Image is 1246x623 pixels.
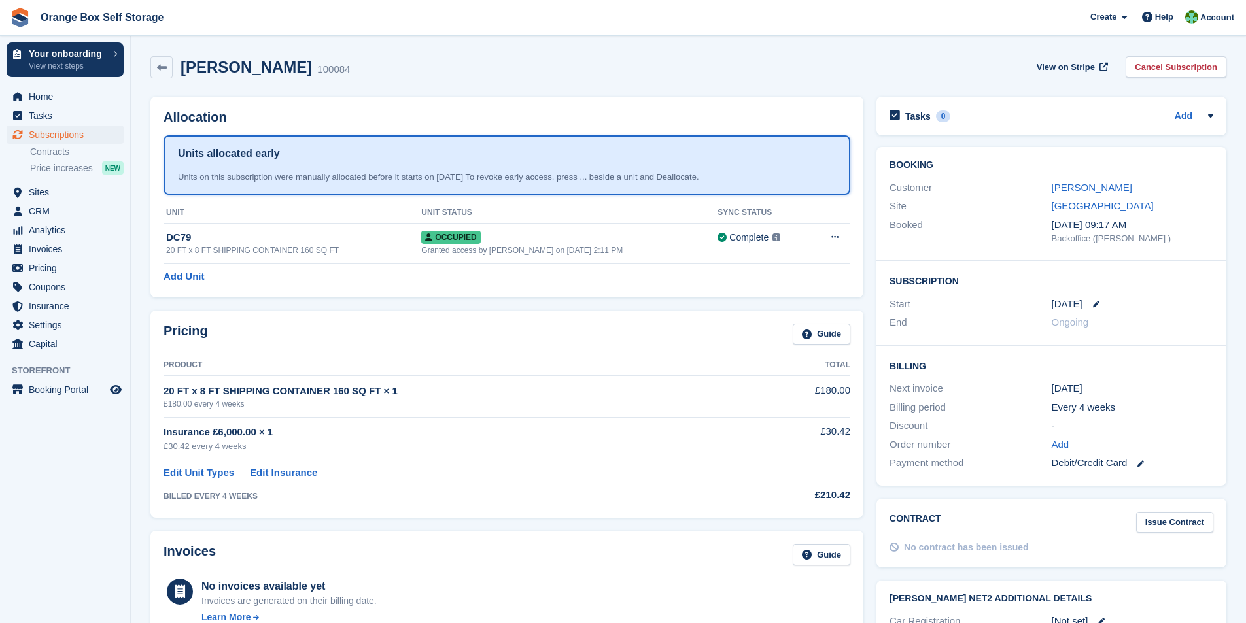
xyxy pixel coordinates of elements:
span: Booking Portal [29,380,107,399]
h2: [PERSON_NAME] Net2 Additional Details [890,594,1213,604]
a: menu [7,126,124,144]
span: Ongoing [1052,316,1089,328]
a: Guide [793,544,850,565]
span: Storefront [12,364,130,377]
span: Pricing [29,259,107,277]
td: £180.00 [760,376,850,417]
span: Analytics [29,221,107,239]
img: icon-info-grey-7440780725fd019a000dd9b08b2336e03edf1995a4989e88bcd33f0948082b44.svg [772,233,780,241]
th: Unit [164,203,421,224]
img: Binder Bhardwaj [1185,10,1198,24]
span: Sites [29,183,107,201]
h2: Booking [890,160,1213,171]
a: menu [7,380,124,399]
td: £30.42 [760,417,850,460]
div: 0 [936,110,951,122]
div: [DATE] 09:17 AM [1052,218,1213,233]
span: Insurance [29,297,107,315]
a: menu [7,335,124,353]
a: Add [1175,109,1192,124]
div: Discount [890,418,1051,433]
div: 20 FT x 8 FT SHIPPING CONTAINER 160 SQ FT [166,244,421,256]
div: 20 FT x 8 FT SHIPPING CONTAINER 160 SQ FT × 1 [164,384,760,399]
h1: Units allocated early [178,146,280,161]
div: Customer [890,180,1051,195]
span: Settings [29,316,107,334]
a: menu [7,297,124,315]
div: Debit/Credit Card [1052,456,1213,471]
h2: [PERSON_NAME] [181,58,312,76]
a: [PERSON_NAME] [1052,182,1132,193]
span: Occupied [421,231,480,244]
a: Preview store [108,382,124,397]
div: Units on this subscription were manually allocated before it starts on [DATE] To revoke early acc... [178,171,836,184]
th: Product [164,355,760,376]
span: View on Stripe [1037,61,1095,74]
p: View next steps [29,60,107,72]
th: Sync Status [718,203,810,224]
div: Site [890,199,1051,214]
a: menu [7,202,124,220]
a: Orange Box Self Storage [35,7,169,28]
div: Order number [890,437,1051,452]
span: Capital [29,335,107,353]
h2: Allocation [164,110,850,125]
div: Payment method [890,456,1051,471]
h2: Tasks [905,110,931,122]
a: Issue Contract [1136,512,1213,533]
a: menu [7,259,124,277]
time: 2025-08-31 23:00:00 UTC [1052,297,1082,312]
div: Every 4 weeks [1052,400,1213,415]
div: 100084 [317,62,350,77]
div: Granted access by [PERSON_NAME] on [DATE] 2:11 PM [421,244,718,256]
div: BILLED EVERY 4 WEEKS [164,490,760,502]
div: Insurance £6,000.00 × 1 [164,425,760,440]
a: Edit Unit Types [164,465,234,480]
h2: Contract [890,512,941,533]
a: Add Unit [164,269,204,284]
div: £30.42 every 4 weeks [164,440,760,453]
div: Complete [729,231,769,244]
span: Price increases [30,162,93,175]
div: Backoffice ([PERSON_NAME] ) [1052,232,1213,245]
div: Start [890,297,1051,312]
div: £210.42 [760,488,850,503]
a: menu [7,278,124,296]
img: stora-icon-8386f47178a22dfd0bd8f6a31ec36ba5ce8667c1dd55bd0f319d3a0aa187defe.svg [10,8,30,27]
a: menu [7,88,124,106]
div: Billing period [890,400,1051,415]
div: DC79 [166,230,421,245]
a: View on Stripe [1031,56,1111,78]
a: Price increases NEW [30,161,124,175]
a: [GEOGRAPHIC_DATA] [1052,200,1154,211]
a: Add [1052,437,1069,452]
th: Total [760,355,850,376]
span: Tasks [29,107,107,125]
div: £180.00 every 4 weeks [164,398,760,410]
th: Unit Status [421,203,718,224]
a: Edit Insurance [250,465,317,480]
span: Invoices [29,240,107,258]
div: NEW [102,161,124,175]
a: menu [7,240,124,258]
a: menu [7,316,124,334]
span: CRM [29,202,107,220]
span: Help [1155,10,1173,24]
p: Your onboarding [29,49,107,58]
h2: Subscription [890,274,1213,287]
a: Contracts [30,146,124,158]
a: Your onboarding View next steps [7,42,124,77]
div: Booked [890,218,1051,245]
a: Cancel Subscription [1126,56,1226,78]
a: Guide [793,324,850,345]
h2: Pricing [164,324,208,345]
div: Invoices are generated on their billing date. [201,594,377,608]
span: Home [29,88,107,106]
a: menu [7,183,124,201]
a: menu [7,221,124,239]
h2: Invoices [164,544,216,565]
div: No invoices available yet [201,579,377,594]
div: [DATE] [1052,381,1213,396]
h2: Billing [890,359,1213,372]
span: Coupons [29,278,107,296]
